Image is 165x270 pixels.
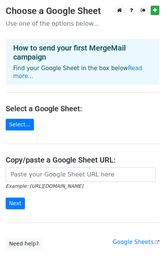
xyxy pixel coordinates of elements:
[6,104,159,113] h4: Select a Google Sheet:
[13,64,152,80] p: Find your Google Sheet in the box below
[6,198,25,209] input: Next
[6,155,159,164] h4: Copy/paste a Google Sheet URL:
[113,239,159,245] a: Google Sheets
[6,183,83,189] small: Example: [URL][DOMAIN_NAME]
[6,119,34,130] a: Select...
[13,65,142,80] a: Read more...
[6,6,159,17] h3: Choose a Google Sheet
[6,238,42,250] a: Need help?
[13,43,152,61] h4: How to send your first MergeMail campaign
[6,167,156,182] input: Paste your Google Sheet URL here
[6,20,159,28] p: Use one of the options below...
